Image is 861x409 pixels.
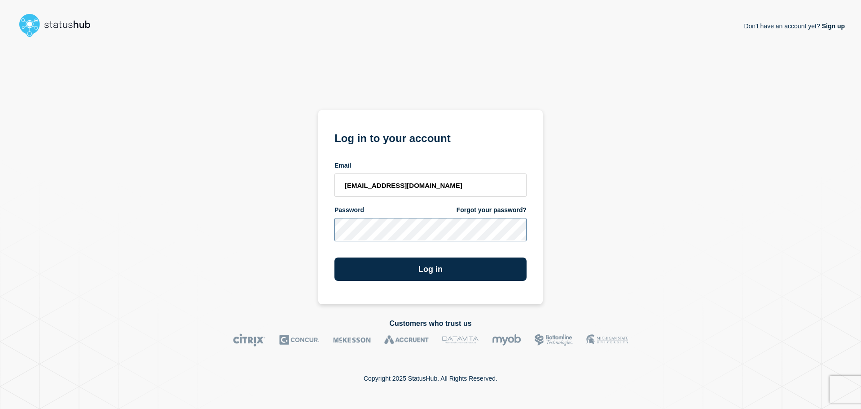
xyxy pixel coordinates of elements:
a: Forgot your password? [457,206,527,214]
img: myob logo [492,333,521,347]
h2: Customers who trust us [16,320,845,328]
input: email input [334,173,527,197]
p: Don't have an account yet? [744,15,845,37]
input: password input [334,218,527,241]
img: McKesson logo [333,333,371,347]
img: Bottomline logo [535,333,573,347]
span: Password [334,206,364,214]
p: Copyright 2025 StatusHub. All Rights Reserved. [364,375,497,382]
a: Sign up [820,22,845,30]
img: Accruent logo [384,333,429,347]
img: DataVita logo [442,333,479,347]
img: MSU logo [586,333,628,347]
span: Email [334,161,351,170]
img: Concur logo [279,333,320,347]
button: Log in [334,258,527,281]
h1: Log in to your account [334,129,527,146]
img: Citrix logo [233,333,266,347]
img: StatusHub logo [16,11,101,40]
